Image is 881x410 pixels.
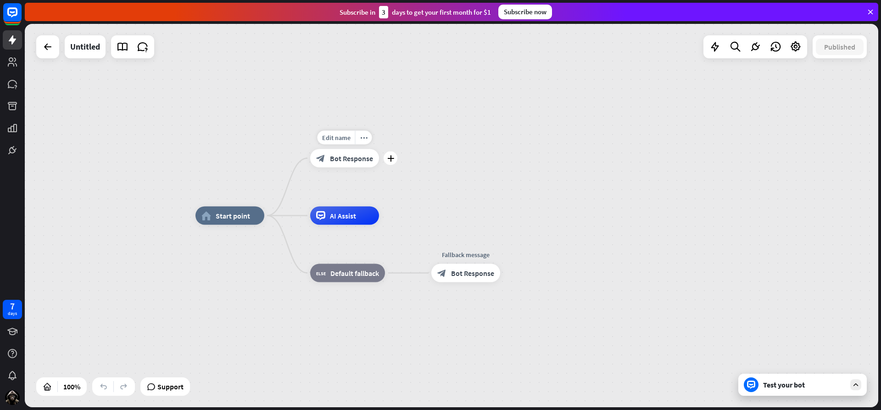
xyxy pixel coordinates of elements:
i: block_fallback [316,269,326,278]
div: 3 [379,6,388,18]
span: AI Assist [330,211,356,220]
div: Subscribe in days to get your first month for $1 [340,6,491,18]
i: block_bot_response [437,269,446,278]
span: Bot Response [451,269,494,278]
i: home_2 [201,211,211,220]
div: 7 [10,302,15,310]
div: Test your bot [763,380,846,389]
div: Subscribe now [498,5,552,19]
div: Untitled [70,35,100,58]
button: Published [816,39,864,55]
a: 7 days [3,300,22,319]
span: Start point [216,211,250,220]
div: 100% [61,379,83,394]
span: Default fallback [330,269,379,278]
span: Bot Response [330,154,373,163]
div: days [8,310,17,317]
span: Support [157,379,184,394]
i: block_bot_response [316,154,325,163]
i: plus [387,155,394,162]
button: Open LiveChat chat widget [7,4,35,31]
div: Fallback message [424,250,507,259]
i: more_horiz [360,134,368,141]
span: Edit name [322,134,351,142]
